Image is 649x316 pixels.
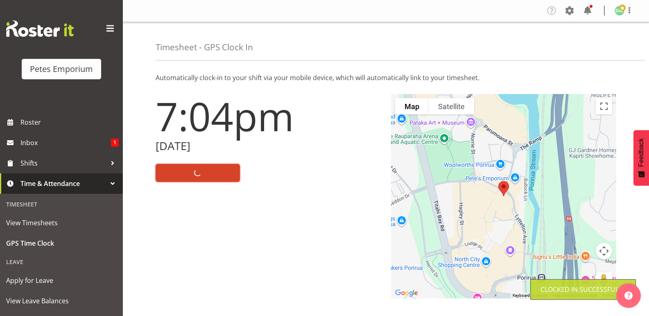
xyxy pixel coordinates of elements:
div: Leave [2,253,121,270]
button: Toggle fullscreen view [596,98,612,114]
span: Time & Attendance [20,177,106,190]
span: GPS Time Clock [6,237,117,249]
span: Inbox [20,137,111,149]
span: Shifts [20,157,106,169]
button: Feedback - Show survey [633,130,649,186]
a: Open this area in Google Maps (opens a new window) [393,288,420,298]
a: Apply for Leave [2,270,121,291]
button: Show satellite imagery [429,98,474,114]
button: Drag Pegman onto the map to open Street View [596,272,612,289]
span: Apply for Leave [6,274,117,287]
a: View Leave Balances [2,291,121,311]
span: Feedback [638,138,645,167]
img: help-xxl-2.png [624,291,633,300]
span: View Leave Balances [6,295,117,307]
p: Automatically clock-in to your shift via your mobile device, which will automatically link to you... [156,73,616,83]
div: Clocked in Successfully [540,285,626,294]
h2: [DATE] [156,140,381,152]
img: Google [393,288,420,298]
button: Show street map [395,98,429,114]
a: GPS Time Clock [2,233,121,253]
h4: Timesheet - GPS Clock In [156,43,253,52]
h1: 7:04pm [156,94,381,138]
div: Timesheet [2,196,121,213]
span: 1 [111,139,119,147]
img: david-mcauley697.jpg [615,6,624,16]
span: Roster [20,116,119,128]
button: Keyboard shortcuts [513,293,548,298]
a: View Timesheets [2,213,121,233]
button: Map camera controls [596,243,612,259]
div: Petes Emporium [30,63,93,75]
span: View Timesheets [6,217,117,229]
img: Rosterit website logo [6,20,74,37]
